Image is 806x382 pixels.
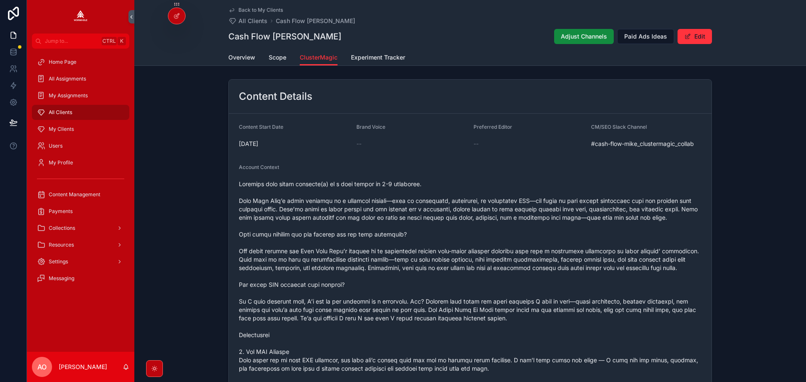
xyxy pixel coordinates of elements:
[238,7,283,13] span: Back to My Clients
[351,50,405,67] a: Experiment Tracker
[74,10,87,23] img: App logo
[27,49,134,297] div: scrollable content
[238,17,267,25] span: All Clients
[561,32,607,41] span: Adjust Channels
[228,50,255,67] a: Overview
[32,221,129,236] a: Collections
[32,155,129,170] a: My Profile
[228,7,283,13] a: Back to My Clients
[49,242,74,248] span: Resources
[32,138,129,153] a: Users
[269,53,286,62] span: Scope
[49,143,63,149] span: Users
[49,92,88,99] span: My Assignments
[49,275,74,282] span: Messaging
[239,164,279,170] span: Account Context
[239,90,312,103] h2: Content Details
[49,75,86,82] span: All Assignments
[49,159,73,166] span: My Profile
[617,29,674,44] button: Paid Ads Ideas
[49,258,68,265] span: Settings
[591,140,702,148] span: #cash-flow-mike_clustermagic_collab
[32,105,129,120] a: All Clients
[591,124,647,130] span: CM/SEO Slack Channel
[474,140,479,148] span: --
[49,109,72,116] span: All Clients
[32,271,129,286] a: Messaging
[32,254,129,269] a: Settings
[45,38,98,44] span: Jump to...
[351,53,405,62] span: Experiment Tracker
[32,88,129,103] a: My Assignments
[32,55,129,70] a: Home Page
[32,34,129,49] button: Jump to...CtrlK
[356,124,385,130] span: Brand Voice
[239,140,350,148] span: [DATE]
[49,59,76,65] span: Home Page
[32,71,129,86] a: All Assignments
[49,225,75,231] span: Collections
[102,37,117,45] span: Ctrl
[32,204,129,219] a: Payments
[118,38,125,44] span: K
[228,53,255,62] span: Overview
[474,124,512,130] span: Preferred Editor
[624,32,667,41] span: Paid Ads Ideas
[37,362,47,372] span: AO
[32,187,129,202] a: Content Management
[228,31,341,42] h1: Cash Flow [PERSON_NAME]
[49,191,100,198] span: Content Management
[269,50,286,67] a: Scope
[554,29,614,44] button: Adjust Channels
[59,363,107,371] p: [PERSON_NAME]
[239,124,283,130] span: Content Start Date
[32,122,129,137] a: My Clients
[678,29,712,44] button: Edit
[300,50,338,66] a: ClusterMagic
[49,208,73,215] span: Payments
[300,53,338,62] span: ClusterMagic
[49,126,74,133] span: My Clients
[356,140,361,148] span: --
[32,237,129,252] a: Resources
[276,17,355,25] a: Cash Flow [PERSON_NAME]
[228,17,267,25] a: All Clients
